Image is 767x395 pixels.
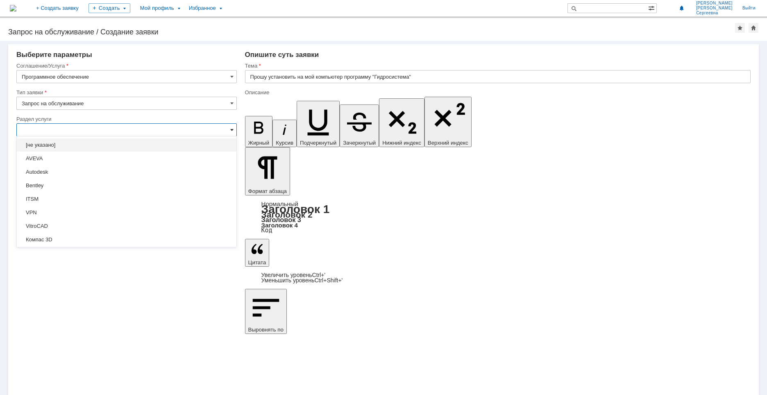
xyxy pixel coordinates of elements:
[382,140,421,146] span: Нижний индекс
[10,5,16,11] a: Перейти на домашнюю страницу
[314,277,343,284] span: Ctrl+Shift+'
[22,142,231,148] span: [не указано]
[245,272,751,283] div: Цитата
[261,227,272,234] a: Код
[297,101,340,147] button: Подчеркнутый
[696,1,733,6] span: [PERSON_NAME]
[245,289,287,334] button: Выровнять по
[22,196,231,202] span: ITSM
[696,6,733,11] span: [PERSON_NAME]
[428,140,468,146] span: Верхний индекс
[245,239,270,267] button: Цитата
[248,188,287,194] span: Формат абзаца
[696,11,733,16] span: Сергеевна
[261,200,298,207] a: Нормальный
[16,116,235,122] div: Раздел услуги
[300,140,336,146] span: Подчеркнутый
[245,147,290,195] button: Формат абзаца
[16,51,92,59] span: Выберите параметры
[749,23,758,33] div: Сделать домашней страницей
[379,98,424,147] button: Нижний индекс
[343,140,376,146] span: Зачеркнутый
[261,203,330,216] a: Заголовок 1
[16,63,235,68] div: Соглашение/Услуга
[276,140,293,146] span: Курсив
[261,277,343,284] a: Decrease
[22,236,231,243] span: Компас 3D
[22,182,231,189] span: Bentley
[22,209,231,216] span: VPN
[245,116,273,147] button: Жирный
[261,210,313,219] a: Заголовок 2
[312,272,326,278] span: Ctrl+'
[245,63,749,68] div: Тема
[10,5,16,11] img: logo
[261,222,298,229] a: Заголовок 4
[22,155,231,162] span: AVEVA
[261,272,326,278] a: Increase
[88,3,130,13] div: Создать
[648,4,656,11] span: Расширенный поиск
[245,90,749,95] div: Описание
[248,140,270,146] span: Жирный
[245,51,319,59] span: Опишите суть заявки
[735,23,745,33] div: Добавить в избранное
[272,120,297,147] button: Курсив
[248,327,284,333] span: Выровнять по
[8,28,735,36] div: Запрос на обслуживание / Создание заявки
[261,216,301,223] a: Заголовок 3
[340,104,379,147] button: Зачеркнутый
[248,259,266,266] span: Цитата
[424,97,472,147] button: Верхний индекс
[22,223,231,229] span: VitroCAD
[245,201,751,233] div: Формат абзаца
[16,90,235,95] div: Тип заявки
[22,169,231,175] span: Autodesk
